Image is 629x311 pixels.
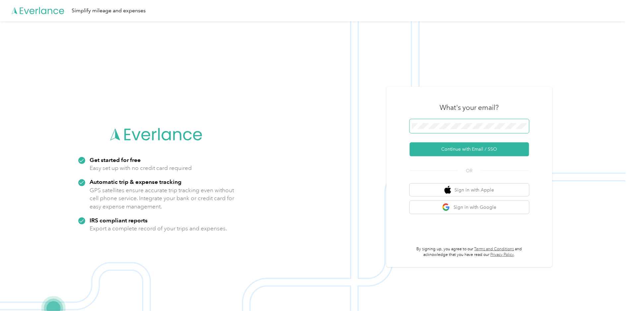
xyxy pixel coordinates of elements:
[442,203,451,211] img: google logo
[410,184,529,196] button: apple logoSign in with Apple
[410,142,529,156] button: Continue with Email / SSO
[90,217,148,224] strong: IRS compliant reports
[90,178,182,185] strong: Automatic trip & expense tracking
[72,7,146,15] div: Simplify mileage and expenses
[90,224,227,233] p: Export a complete record of your trips and expenses.
[445,186,451,194] img: apple logo
[440,103,499,112] h3: What's your email?
[491,252,514,257] a: Privacy Policy
[90,164,192,172] p: Easy set up with no credit card required
[410,246,529,258] p: By signing up, you agree to our and acknowledge that you have read our .
[90,186,235,211] p: GPS satellites ensure accurate trip tracking even without cell phone service. Integrate your bank...
[90,156,141,163] strong: Get started for free
[474,247,514,252] a: Terms and Conditions
[458,167,481,174] span: OR
[410,201,529,214] button: google logoSign in with Google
